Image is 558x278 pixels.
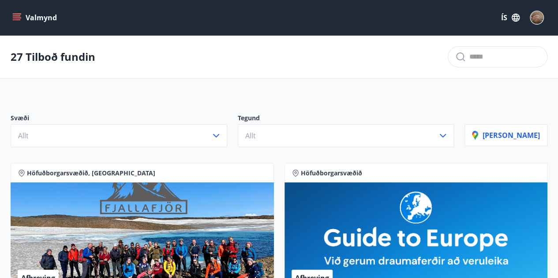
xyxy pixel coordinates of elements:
button: menu [11,10,60,26]
span: Höfuðborgarsvæðið [301,169,362,178]
button: Allt [238,124,454,147]
img: EPtZwEqiNhWlhxd1Mb6CNhrvXckqnfynj9AcOMY9.jpg [531,11,543,24]
p: Tegund [238,114,454,124]
span: Höfuðborgarsvæðið, [GEOGRAPHIC_DATA] [27,169,155,178]
button: Allt [11,124,227,147]
p: Svæði [11,114,227,124]
span: Allt [245,131,256,141]
p: [PERSON_NAME] [472,130,540,140]
span: Allt [18,131,29,141]
p: 27 Tilboð fundin [11,49,95,64]
button: [PERSON_NAME] [464,124,547,146]
button: ÍS [496,10,524,26]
